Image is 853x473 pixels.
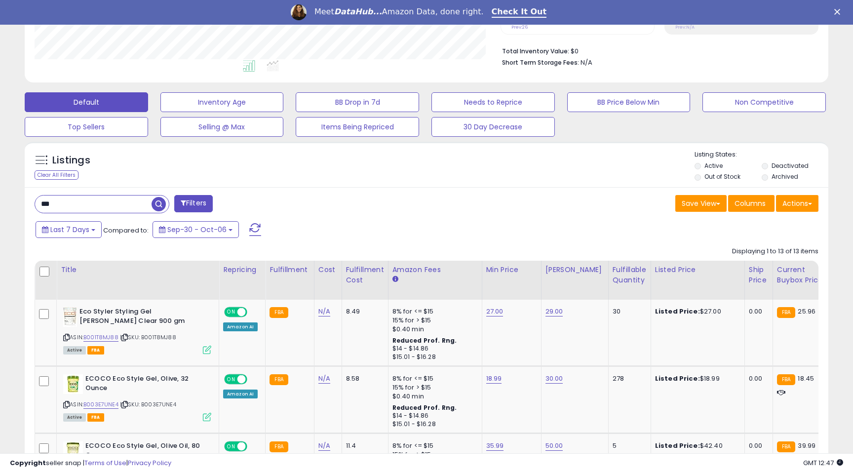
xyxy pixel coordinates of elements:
b: Short Term Storage Fees: [502,58,579,67]
a: Terms of Use [84,458,126,468]
a: N/A [318,441,330,451]
div: $15.01 - $16.28 [392,420,474,429]
div: Title [61,265,215,275]
span: Sep-30 - Oct-06 [167,225,227,235]
h5: Listings [52,154,90,167]
button: 30 Day Decrease [431,117,555,137]
div: 8.49 [346,307,381,316]
label: Archived [772,172,798,181]
div: $27.00 [655,307,737,316]
div: 0.00 [749,441,765,450]
span: | SKU: B003E7UNE4 [120,400,176,408]
button: Selling @ Max [160,117,284,137]
span: ON [225,375,237,384]
a: 50.00 [545,441,563,451]
b: Listed Price: [655,374,700,383]
div: $15.01 - $16.28 [392,353,474,361]
small: Amazon Fees. [392,275,398,284]
a: 29.00 [545,307,563,316]
div: 8% for <= $15 [392,441,474,450]
b: Reduced Prof. Rng. [392,403,457,412]
div: 30 [613,307,643,316]
button: Needs to Reprice [431,92,555,112]
span: Compared to: [103,226,149,235]
button: BB Drop in 7d [296,92,419,112]
b: Listed Price: [655,307,700,316]
span: OFF [246,375,262,384]
small: Prev: N/A [675,24,695,30]
div: Clear All Filters [35,170,78,180]
img: Profile image for Georgie [291,4,307,20]
div: seller snap | | [10,459,171,468]
a: N/A [318,374,330,384]
button: Inventory Age [160,92,284,112]
b: ECOCO Eco Style Gel, Olive Oil, 80 Ounce [85,441,205,462]
span: All listings currently available for purchase on Amazon [63,346,86,355]
label: Out of Stock [704,172,740,181]
div: $42.40 [655,441,737,450]
label: Deactivated [772,161,809,170]
small: FBA [777,441,795,452]
small: FBA [270,307,288,318]
span: Columns [735,198,766,208]
div: Repricing [223,265,261,275]
div: Cost [318,265,338,275]
div: ASIN: [63,307,211,353]
div: 8.58 [346,374,381,383]
b: Eco Styler Styling Gel [PERSON_NAME] Clear 900 gm [79,307,199,328]
a: 30.00 [545,374,563,384]
div: 0.00 [749,374,765,383]
div: Fulfillment Cost [346,265,384,285]
span: ON [225,308,237,316]
div: $0.40 min [392,325,474,334]
button: Save View [675,195,727,212]
div: Close [834,9,844,15]
div: ASIN: [63,374,211,420]
span: FBA [87,413,104,422]
div: $0.40 min [392,392,474,401]
small: FBA [270,374,288,385]
a: 35.99 [486,441,504,451]
b: Total Inventory Value: [502,47,569,55]
b: Reduced Prof. Rng. [392,336,457,345]
div: $18.99 [655,374,737,383]
button: Items Being Repriced [296,117,419,137]
img: 51QRM+6jt2L._SL40_.jpg [63,307,77,327]
small: FBA [270,441,288,452]
div: 8% for <= $15 [392,374,474,383]
div: 11.4 [346,441,381,450]
small: Prev: 26 [511,24,528,30]
div: 0.00 [749,307,765,316]
a: B001T8MJ88 [83,333,118,342]
span: 39.99 [798,441,815,450]
div: $14 - $14.86 [392,345,474,353]
div: Listed Price [655,265,740,275]
button: BB Price Below Min [567,92,691,112]
button: Top Sellers [25,117,148,137]
span: OFF [246,308,262,316]
div: Min Price [486,265,537,275]
div: 8% for <= $15 [392,307,474,316]
div: Ship Price [749,265,769,285]
p: Listing States: [695,150,828,159]
a: 18.99 [486,374,502,384]
span: Last 7 Days [50,225,89,235]
li: $0 [502,44,811,56]
div: [PERSON_NAME] [545,265,604,275]
button: Default [25,92,148,112]
a: Privacy Policy [128,458,171,468]
a: Check It Out [492,7,547,18]
div: Current Buybox Price [777,265,828,285]
span: N/A [581,58,592,67]
div: Meet Amazon Data, done right. [314,7,484,17]
b: ECOCO Eco Style Gel, Olive, 32 Ounce [85,374,205,395]
div: 278 [613,374,643,383]
i: DataHub... [334,7,382,16]
button: Last 7 Days [36,221,102,238]
div: Amazon AI [223,322,258,331]
div: Fulfillable Quantity [613,265,647,285]
small: FBA [777,307,795,318]
button: Columns [728,195,775,212]
button: Sep-30 - Oct-06 [153,221,239,238]
a: 27.00 [486,307,504,316]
